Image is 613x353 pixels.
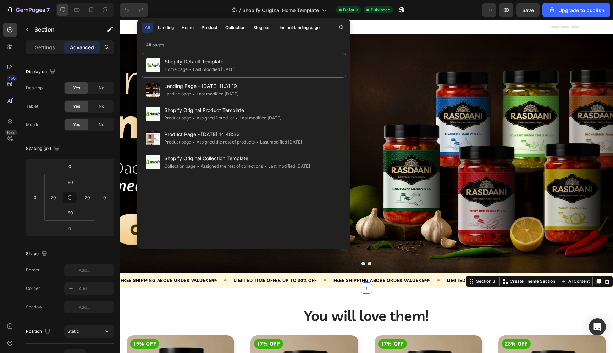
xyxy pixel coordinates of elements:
[548,6,604,14] div: Upgrade to publish
[73,85,80,91] span: Yes
[516,3,540,17] button: Save
[64,325,114,338] button: Static
[225,24,245,31] div: Collection
[155,23,177,33] button: Landing
[34,286,460,306] h2: You will love them!
[248,242,252,246] button: Dot
[193,115,195,121] span: •
[522,7,534,13] span: Save
[48,192,59,203] input: 20px
[73,103,80,110] span: Yes
[164,106,281,114] span: Shopify Original Product Template
[164,139,191,146] div: Product page
[35,44,55,51] p: Settings
[120,20,613,353] iframe: Design area
[86,258,89,263] strong: ₹
[79,286,112,292] div: Add...
[26,85,43,91] div: Desktop
[164,154,310,163] span: Shopify Original Collection Template
[99,103,104,110] span: No
[7,75,17,81] div: 450
[120,3,148,17] div: Undo/Redo
[195,163,263,170] div: Assigned the rest of collections
[70,44,94,51] p: Advanced
[242,242,245,246] button: Dot
[236,115,238,121] span: •
[382,319,411,329] pre: 28% OFF
[73,122,80,128] span: Yes
[371,7,390,13] span: Published
[99,192,110,203] input: 0
[26,285,40,292] div: Corner
[197,163,199,169] span: •
[3,3,53,17] button: 7
[34,25,93,34] p: Section
[263,163,310,170] div: Last modified [DATE]
[164,163,195,170] div: Collection page
[79,267,112,274] div: Add...
[542,3,610,17] button: Upgrade to publish
[165,66,188,73] div: Home page
[193,139,195,145] span: •
[188,66,235,73] div: Last modified [DATE]
[5,130,17,135] div: Beta
[165,57,235,66] span: Shopify Default Template
[189,67,192,72] span: •
[63,223,77,234] input: 0
[214,258,310,263] span: FREE SHIPPING ABOVE ORDER VALUE 599
[26,103,38,110] div: Tablet
[222,23,249,33] button: Collection
[327,258,410,263] span: LIMITED TIME OFFER UP TO 30% OFF
[198,23,221,33] button: Product
[145,24,150,31] div: All
[134,319,163,329] pre: 17% OFF
[26,122,39,128] div: Mobile
[355,258,377,265] div: Section 3
[191,114,234,122] div: Assigned 1 product
[26,249,49,259] div: Shape
[26,304,42,310] div: Shadow
[182,24,194,31] div: Home
[137,41,350,49] p: All pages
[191,139,255,146] div: Assigned the rest of products
[276,23,323,33] button: Instant landing page
[26,327,52,336] div: Position
[390,258,436,265] p: Create Theme Section
[164,82,238,90] span: Landing Page - [DATE] 11:31:19
[99,85,104,91] span: No
[63,177,77,187] input: 50px
[30,192,40,203] input: 0
[99,122,104,128] span: No
[343,7,358,13] span: Default
[193,91,195,96] span: •
[242,6,319,14] span: Shopify Original Home Template
[46,6,50,14] p: 7
[264,163,267,169] span: •
[164,90,191,97] div: Landing page
[259,319,287,329] pre: 17% OFF
[79,304,112,310] div: Add...
[299,258,302,263] strong: ₹
[164,114,191,122] div: Product page
[63,161,77,172] input: 0
[26,267,40,273] div: Border
[201,24,217,31] div: Product
[234,114,281,122] div: Last modified [DATE]
[256,139,259,145] span: •
[11,319,39,329] pre: 19% OFF
[239,6,241,14] span: /
[158,24,174,31] div: Landing
[440,257,471,266] button: AI Content
[1,258,97,263] span: FREE SHIPPING ABOVE ORDER VALUE 599
[253,24,272,31] div: Blog post
[255,139,302,146] div: Last modified [DATE]
[280,24,320,31] div: Instant landing page
[26,144,61,153] div: Spacing (px)
[67,329,79,334] span: Static
[589,318,606,335] div: Open Intercom Messenger
[142,23,153,33] button: All
[164,130,302,139] span: Product Page - [DATE] 14:48:33
[26,67,57,77] div: Display on
[63,207,77,218] input: 80px
[82,192,93,203] input: 20px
